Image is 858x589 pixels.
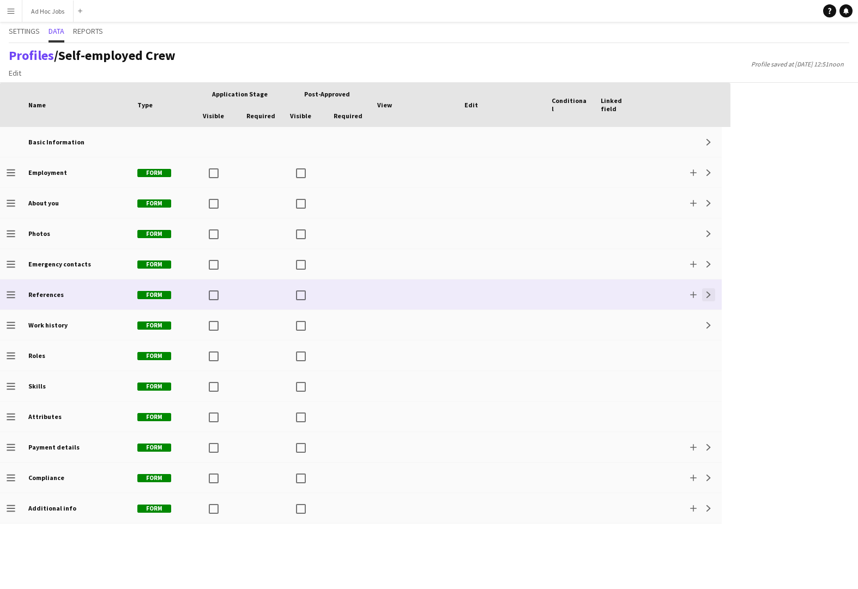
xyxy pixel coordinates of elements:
span: Type [137,101,153,109]
span: Form [137,260,171,269]
b: Payment details [28,443,80,451]
span: Form [137,505,171,513]
b: Additional info [28,504,76,512]
span: Profile saved at [DATE] 12:51noon [746,60,849,68]
span: Edit [464,101,478,109]
span: Form [137,413,171,421]
b: Photos [28,229,50,238]
button: Ad Hoc Jobs [22,1,74,22]
span: View [377,101,392,109]
h1: / [9,47,176,64]
span: Form [137,444,171,452]
span: Conditional [552,96,588,113]
b: Attributes [28,412,62,421]
span: Visible [290,112,311,120]
span: Post-Approved [304,90,350,98]
b: References [28,290,64,299]
b: Skills [28,382,46,390]
span: Form [137,230,171,238]
b: Roles [28,351,45,360]
span: Settings [9,27,40,35]
b: Compliance [28,473,64,482]
span: Form [137,321,171,330]
b: Employment [28,168,67,177]
span: Form [137,199,171,208]
span: Reports [73,27,103,35]
a: Edit [4,66,26,80]
span: Edit [9,68,21,78]
span: Form [137,352,171,360]
b: Work history [28,321,68,329]
span: Form [137,474,171,482]
b: Basic Information [28,138,84,146]
span: Name [28,101,46,109]
span: Visible [203,112,224,120]
span: Required [334,112,362,120]
span: Self-employed Crew [58,47,176,64]
span: Form [137,169,171,177]
span: Linked field [601,96,637,113]
span: Form [137,291,171,299]
a: Profiles [9,47,54,64]
span: Form [137,382,171,391]
b: Emergency contacts [28,260,91,268]
span: Required [246,112,275,120]
b: About you [28,199,59,207]
span: Application stage [212,90,268,98]
span: Data [49,27,64,35]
